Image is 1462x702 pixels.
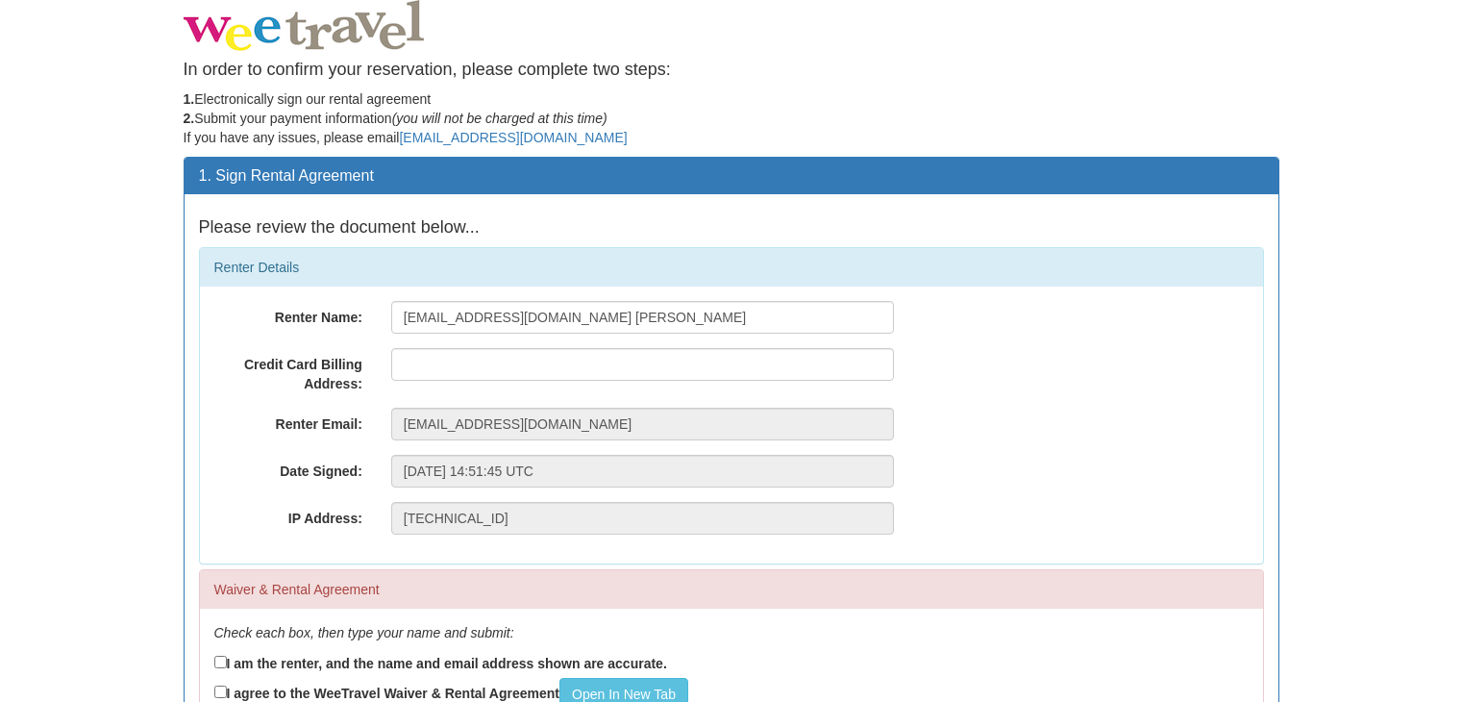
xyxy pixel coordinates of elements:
strong: 1. [184,91,195,107]
strong: 2. [184,111,195,126]
label: IP Address: [200,502,377,528]
a: [EMAIL_ADDRESS][DOMAIN_NAME] [399,130,627,145]
em: (you will not be charged at this time) [392,111,607,126]
p: Electronically sign our rental agreement Submit your payment information If you have any issues, ... [184,89,1279,147]
h3: 1. Sign Rental Agreement [199,167,1264,185]
em: Check each box, then type your name and submit: [214,625,514,640]
label: Date Signed: [200,455,377,481]
input: I am the renter, and the name and email address shown are accurate. [214,656,227,668]
label: Renter Email: [200,408,377,434]
h4: In order to confirm your reservation, please complete two steps: [184,61,1279,80]
label: I am the renter, and the name and email address shown are accurate. [214,652,667,673]
div: Waiver & Rental Agreement [200,570,1263,609]
label: Credit Card Billing Address: [200,348,377,393]
h4: Please review the document below... [199,218,1264,238]
label: Renter Name: [200,301,377,327]
div: Renter Details [200,248,1263,287]
input: I agree to the WeeTravel Waiver & Rental AgreementOpen In New Tab [214,686,227,698]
